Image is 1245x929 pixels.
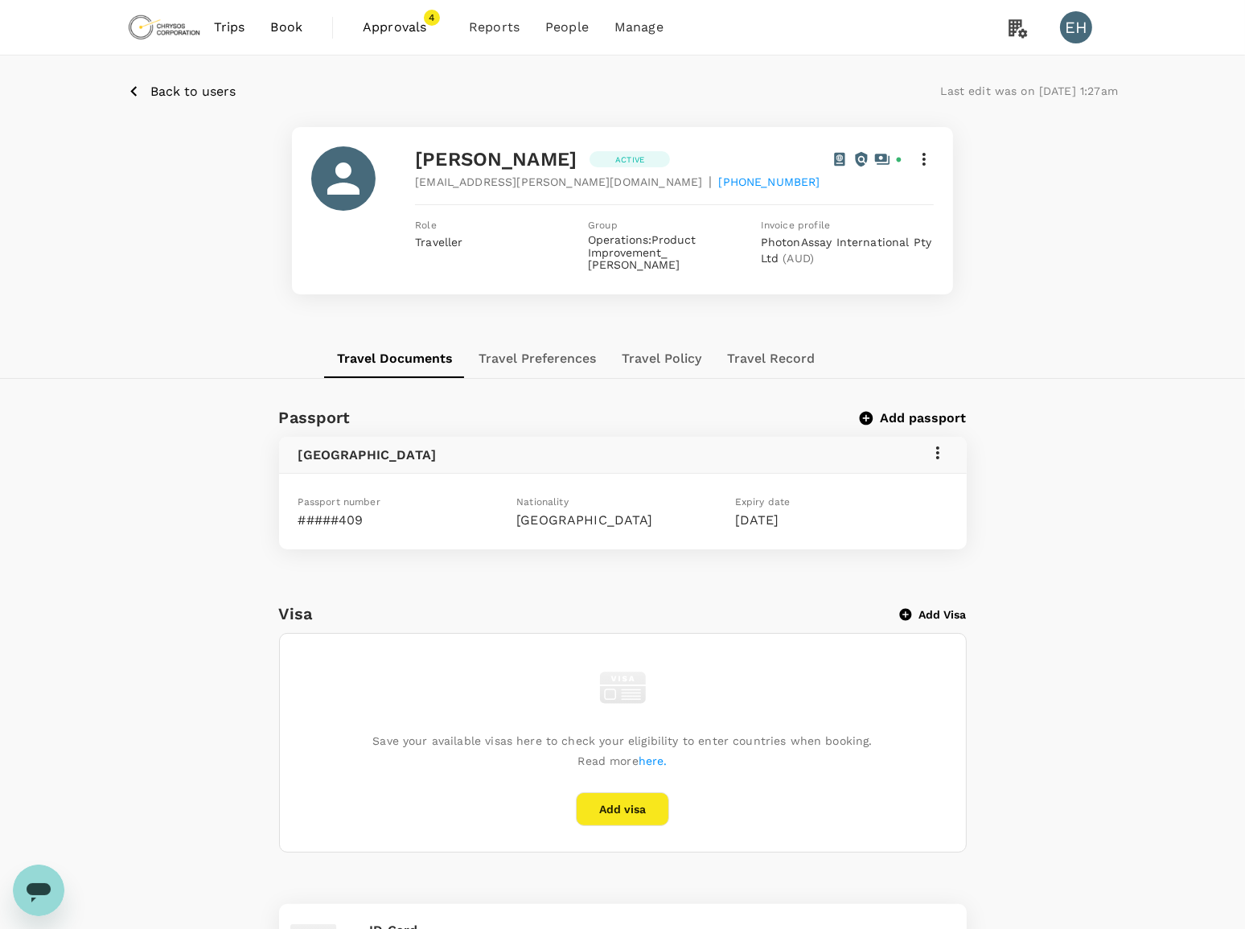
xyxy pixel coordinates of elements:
div: EH [1060,11,1092,43]
button: Travel Policy [609,339,714,378]
span: [PERSON_NAME] [415,148,577,171]
button: Add visa [576,792,669,826]
button: Operations:Product Improvement_ [PERSON_NAME] [588,234,758,272]
span: Traveller [415,236,462,249]
p: Save your available visas here to check your eligibility to enter countries when booking. [372,733,872,749]
h6: [GEOGRAPHIC_DATA] [298,444,437,467]
span: Expiry date [735,496,791,508]
p: Add Visa [919,606,967,623]
img: Chrysos Corporation [127,10,201,45]
span: Invoice profile [761,218,934,234]
span: Book [270,18,302,37]
img: visa [594,660,651,716]
span: Approvals [363,18,443,37]
span: ( AUD ) [783,252,814,265]
button: Add passport [861,410,967,426]
button: Travel Record [714,339,828,378]
span: Back to users [150,84,236,99]
button: Back to users [127,81,236,101]
a: here. [639,754,668,767]
button: Add Visa [900,606,967,623]
iframe: Button to launch messaging window [13,865,64,916]
p: Last edit was on [DATE] 1:27am [941,83,1119,99]
p: [GEOGRAPHIC_DATA] [516,511,729,530]
p: Read more [577,753,667,769]
button: Travel Documents [324,339,466,378]
span: Reports [469,18,520,37]
span: Group [588,218,761,234]
p: #####409 [298,511,511,530]
h6: Passport [279,405,351,430]
span: Passport number [298,496,380,508]
button: Travel Preferences [466,339,609,378]
span: Nationality [516,496,569,508]
p: Active [615,154,644,166]
span: Manage [614,18,664,37]
span: 4 [424,10,440,26]
span: [PHONE_NUMBER] [719,174,820,190]
span: People [545,18,589,37]
p: [DATE] [735,511,947,530]
p: PhotonAssay International Pty Ltd [761,234,934,266]
span: | [709,172,712,191]
h6: Visa [279,601,900,627]
span: [EMAIL_ADDRESS][PERSON_NAME][DOMAIN_NAME] [415,174,702,190]
span: Role [415,218,588,234]
span: Trips [214,18,245,37]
